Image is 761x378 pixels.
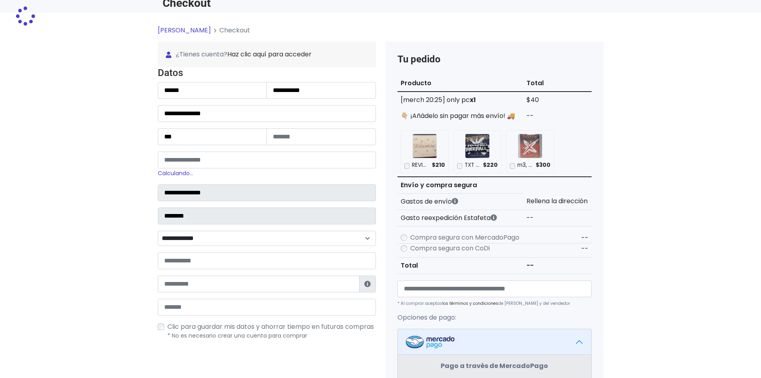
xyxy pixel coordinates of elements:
th: Total [523,75,591,92]
p: TXT weverse ver FREEFALL [465,161,480,169]
i: Estafeta cobra este monto extra por ser un CP de difícil acceso [491,214,497,221]
th: Gastos de envío [397,193,524,210]
h4: Tu pedido [397,54,592,65]
p: * Al comprar aceptas de [PERSON_NAME] y del vendedor [397,300,592,306]
span: Clic para guardar mis datos y ahorrar tiempo en futuras compras [167,322,374,331]
img: m3, light ver. sellado [518,134,542,158]
p: m3, light ver. sellado [517,161,533,169]
td: $40 [523,92,591,108]
img: REVISTA SOLOBINO [413,134,437,158]
p: * No es necesario crear una cuenta para comprar [167,332,376,340]
td: -- [523,257,591,274]
p: Opciones de pago: [397,313,592,322]
th: Envío y compra segura [397,177,524,194]
strong: x1 [470,95,476,104]
img: Mercadopago Logo [406,336,455,348]
th: Producto [397,75,524,92]
span: -- [581,233,588,242]
nav: breadcrumb [158,26,604,42]
strong: Pago a través de MercadoPago [441,361,548,370]
img: TXT weverse ver FREEFALL [465,134,489,158]
h4: Datos [158,67,376,79]
label: Compra segura con CoDi [410,244,490,253]
span: $220 [483,161,498,169]
i: Estafeta lo usará para ponerse en contacto en caso de tener algún problema con el envío [364,281,371,287]
small: Calculando… [158,169,193,177]
a: [PERSON_NAME] [158,26,211,35]
td: 👇🏼 ¡Añádelo sin pagar más envío! 🚚 [397,108,524,124]
a: Haz clic aquí para acceder [227,50,312,59]
th: Gasto reexpedición Estafeta [397,210,524,226]
span: -- [581,244,588,253]
li: Checkout [211,26,250,35]
a: los términos y condiciones [442,300,498,306]
p: REVISTA SOLOBINO [412,161,429,169]
th: Total [397,257,524,274]
td: [merch 20:25] only pc [397,92,524,108]
label: Compra segura con MercadoPago [410,233,519,242]
td: -- [523,108,591,124]
span: $210 [432,161,445,169]
span: ¿Tienes cuenta? [166,50,368,59]
i: Los gastos de envío dependen de códigos postales. ¡Te puedes llevar más productos en un solo envío ! [452,198,458,204]
td: -- [523,210,591,226]
td: Rellena la dirección [523,193,591,210]
span: $300 [536,161,550,169]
